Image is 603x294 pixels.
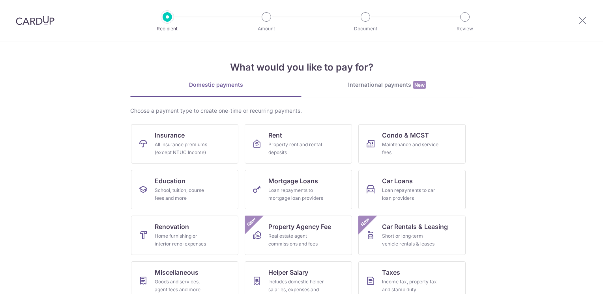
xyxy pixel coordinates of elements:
p: Amount [237,25,296,33]
span: Taxes [382,268,400,277]
a: Mortgage LoansLoan repayments to mortgage loan providers [245,170,352,209]
div: Real estate agent commissions and fees [268,232,325,248]
div: International payments [301,81,473,89]
span: Helper Salary [268,268,308,277]
span: Miscellaneous [155,268,199,277]
div: Maintenance and service fees [382,141,439,156]
img: CardUp [16,16,54,25]
span: Condo & MCST [382,130,429,140]
span: Property Agency Fee [268,222,331,231]
div: Domestic payments [130,81,301,89]
h4: What would you like to pay for? [130,60,473,74]
div: Short or long‑term vehicle rentals & leases [382,232,439,248]
a: InsuranceAll insurance premiums (except NTUC Income) [131,124,238,164]
span: Education [155,176,185,186]
span: Car Loans [382,176,413,186]
a: Car Rentals & LeasingShort or long‑term vehicle rentals & leasesNew [358,216,466,255]
a: EducationSchool, tuition, course fees and more [131,170,238,209]
a: Car LoansLoan repayments to car loan providers [358,170,466,209]
div: School, tuition, course fees and more [155,186,212,202]
span: Mortgage Loans [268,176,318,186]
span: Car Rentals & Leasing [382,222,448,231]
span: Rent [268,130,282,140]
a: RentProperty rent and rental deposits [245,124,352,164]
div: Home furnishing or interior reno-expenses [155,232,212,248]
div: Goods and services, agent fees and more [155,278,212,294]
span: Insurance [155,130,185,140]
span: New [359,216,372,229]
span: New [413,81,426,89]
div: Loan repayments to car loan providers [382,186,439,202]
div: Choose a payment type to create one-time or recurring payments. [130,107,473,115]
span: New [245,216,258,229]
p: Recipient [138,25,197,33]
p: Review [436,25,494,33]
a: Property Agency FeeReal estate agent commissions and feesNew [245,216,352,255]
p: Document [336,25,395,33]
div: Income tax, property tax and stamp duty [382,278,439,294]
div: Loan repayments to mortgage loan providers [268,186,325,202]
a: RenovationHome furnishing or interior reno-expenses [131,216,238,255]
span: Renovation [155,222,189,231]
div: All insurance premiums (except NTUC Income) [155,141,212,156]
div: Property rent and rental deposits [268,141,325,156]
a: Condo & MCSTMaintenance and service fees [358,124,466,164]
